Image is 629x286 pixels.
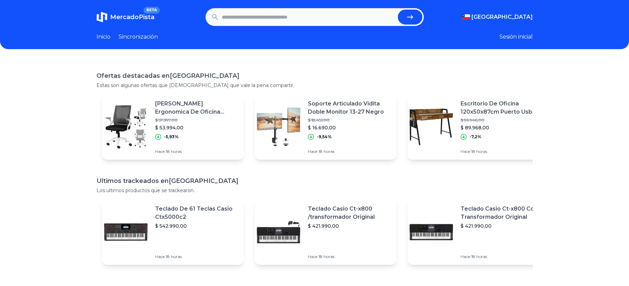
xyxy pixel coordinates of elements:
[407,208,455,256] img: Featured image
[255,94,396,160] a: Featured imageSoporte Articulado Vidita Doble Monitor 13-27 Negro$ 18.451,00$ 16.690,00-9,54%Hace...
[96,187,533,194] p: Los ultimos productos que se trackearon.
[308,205,391,221] p: Teclado Casio Ct-x800 /transformador Original
[308,124,391,131] p: $ 16.690,00
[110,13,154,21] span: MercadoPista
[144,7,160,14] span: BETA
[155,223,238,229] p: $ 542.990,00
[461,124,544,131] p: $ 89.968,00
[96,82,533,89] p: Estas son algunas ofertas que [DEMOGRAPHIC_DATA] que vale la pena compartir.
[308,149,391,154] p: Hace 18 horas
[469,134,481,140] p: -7,2%
[461,254,544,259] p: Hace 18 horas
[499,33,533,41] button: Sesión inicial
[461,149,544,154] p: Hace 18 horas
[317,134,332,140] p: -9,54%
[96,12,107,23] img: MercadoTrack
[308,223,391,229] p: $ 421.990,00
[102,208,150,256] img: Featured image
[471,13,533,21] span: [GEOGRAPHIC_DATA]
[102,94,244,160] a: Featured image[PERSON_NAME] Ergonomica De Oficina Escritorio Ejecutiva Látex$ 57.397,00$ 53.994,0...
[255,208,302,256] img: Featured image
[407,103,455,151] img: Featured image
[255,103,302,151] img: Featured image
[155,254,238,259] p: Hace 18 horas
[308,117,391,123] p: $ 18.451,00
[102,103,150,151] img: Featured image
[461,223,544,229] p: $ 421.990,00
[462,14,470,20] img: Chile
[96,33,110,41] a: Inicio
[96,12,154,23] a: MercadoPistaBETA
[155,117,238,123] p: $ 57.397,00
[255,199,396,265] a: Featured imageTeclado Casio Ct-x800 /transformador Original$ 421.990,00Hace 18 horas
[461,205,544,221] p: Teclado Casio Ct-x800 Con Transformador Original
[461,100,544,116] p: Escritorio De Oficina 120x50x87cm Puerto Usb Bolsillo Gancho
[96,176,533,186] h1: Ultimos trackeados en [GEOGRAPHIC_DATA]
[155,100,238,116] p: [PERSON_NAME] Ergonomica De Oficina Escritorio Ejecutiva Látex
[308,254,391,259] p: Hace 18 horas
[102,199,244,265] a: Featured imageTeclado De 61 Teclas Casio Ctx5000c2$ 542.990,00Hace 18 horas
[407,94,549,160] a: Featured imageEscritorio De Oficina 120x50x87cm Puerto Usb Bolsillo Gancho$ 96.946,00$ 89.968,00-...
[462,13,533,21] button: [GEOGRAPHIC_DATA]
[96,71,533,81] h1: Ofertas destacadas en [GEOGRAPHIC_DATA]
[461,117,544,123] p: $ 96.946,00
[407,199,549,265] a: Featured imageTeclado Casio Ct-x800 Con Transformador Original$ 421.990,00Hace 18 horas
[119,33,158,41] a: Sincronización
[164,134,179,140] p: -5,93%
[308,100,391,116] p: Soporte Articulado Vidita Doble Monitor 13-27 Negro
[155,205,238,221] p: Teclado De 61 Teclas Casio Ctx5000c2
[155,124,238,131] p: $ 53.994,00
[155,149,238,154] p: Hace 18 horas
